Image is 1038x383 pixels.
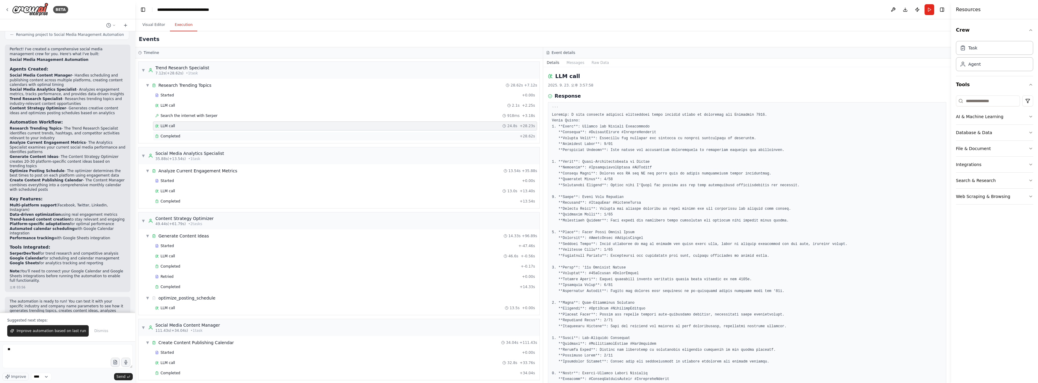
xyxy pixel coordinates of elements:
li: - The Content Strategy Optimizer creates 20-30 platform-specific content ideas based on trending ... [10,155,126,169]
span: 34.04s [506,340,518,345]
span: 111.43s (+34.04s) [155,328,188,333]
li: - Researches trending topics and industry-relevant content opportunities [10,97,126,106]
li: (Facebook, Twitter, LinkedIn, Instagram) [10,203,126,212]
span: + 0.00s [522,274,535,279]
div: Generate Content Ideas [158,233,209,239]
span: + 13.54s [520,199,535,204]
button: Execution [170,19,197,31]
span: ▼ [142,68,145,73]
strong: Content Strategy Optimizer [10,106,66,110]
span: + 28.23s [520,124,535,128]
strong: Optimize Posting Schedule [10,169,65,173]
span: • 1 task [188,156,200,161]
li: for scheduling and calendar management [10,256,126,261]
span: Renaming project to Social Media Management Automation [16,32,124,37]
span: ▼ [142,218,145,223]
span: 35.88s (+13.54s) [155,156,186,161]
span: + 33.76s [520,360,535,365]
span: + -0.56s [521,254,535,259]
div: Analyze Current Engagement Metrics [158,168,237,174]
strong: Google Calendar [10,256,43,260]
span: Retried [161,274,174,279]
strong: Platform-specific adaptations [10,222,70,226]
span: + 0.00s [522,306,535,310]
span: + 28.62s [520,134,535,139]
span: Completed [161,284,180,289]
span: LLM call [161,103,175,108]
span: + 34.04s [520,371,535,375]
span: Started [161,178,174,183]
div: Search & Research [956,177,996,184]
strong: Automated calendar scheduling [10,227,75,231]
span: + -47.46s [518,243,535,248]
strong: Key Features: [10,196,43,201]
h2: LLM call [555,72,580,80]
button: Improve [2,373,29,381]
span: 13.0s [507,189,517,193]
nav: breadcrumb [157,7,225,13]
li: to stay relevant and engaging [10,217,126,222]
span: Completed [161,371,180,375]
span: ▼ [146,340,149,345]
span: 46.6s [508,254,518,259]
button: File & Document [956,141,1033,156]
button: Details [543,58,563,67]
div: Trend Research Specialist [155,65,209,71]
div: Web Scraping & Browsing [956,193,1010,199]
h4: Resources [956,6,981,13]
button: Tools [956,76,1033,93]
div: 오후 03:56 [10,285,25,290]
p: You'll need to connect your Google Calendar and Google Sheets integrations before running the aut... [10,269,126,283]
span: 13.5s [510,306,520,310]
button: Database & Data [956,125,1033,140]
li: using real engagement metrics [10,212,126,217]
strong: Multi-platform support [10,203,56,207]
span: Started [161,243,174,248]
div: Create Content Publishing Calendar [158,340,234,346]
button: Click to speak your automation idea [121,358,130,367]
li: - The optimizer determines the best times to post on each platform using engagement data [10,169,126,178]
span: Started [161,93,174,98]
div: Crew [956,39,1033,76]
div: Database & Data [956,130,992,136]
span: + -0.17s [521,264,535,269]
span: + 96.89s [522,234,537,238]
div: Tools [956,93,1033,209]
strong: Trend Research Specialist [10,97,62,101]
span: 918ms [507,113,520,118]
p: Perfect! I've created a comprehensive social media management crew for you. Here's what I've built: [10,47,126,56]
span: Improve automation based on last run [17,328,86,333]
div: Content Strategy Optimizer [155,215,214,221]
strong: Generate Content Ideas [10,155,58,159]
span: • 1 task [190,328,202,333]
strong: Social Media Management Automation [10,58,88,62]
div: Research Trending Topics [158,82,212,88]
span: • 2 task s [188,221,202,226]
span: + 3.18s [522,113,535,118]
button: Hide left sidebar [139,5,147,14]
strong: Google Sheets [10,261,39,265]
span: ▼ [142,325,145,330]
li: - Analyzes engagement metrics, tracks performance, and provides data-driven insights [10,87,126,97]
span: + 0.00s [522,350,535,355]
span: LLM call [161,124,175,128]
strong: Automation Workflow: [10,120,63,124]
button: Start a new chat [121,22,130,29]
button: Integrations [956,157,1033,172]
li: - The Trend Research Specialist identifies current trends, hashtags, and competitor activities re... [10,126,126,140]
li: for analytics tracking and reporting [10,261,126,266]
button: Dismiss [91,325,111,337]
li: - The Content Manager combines everything into a comprehensive monthly calendar with scheduled posts [10,178,126,192]
div: Task [968,45,977,51]
strong: Performance tracking [10,236,54,240]
span: LLM call [161,360,175,365]
button: Hide right sidebar [938,5,946,14]
div: Integrations [956,162,981,168]
button: Raw Data [588,58,613,67]
button: Improve automation based on last run [7,325,89,337]
span: ▼ [142,153,145,158]
span: Completed [161,199,180,204]
strong: Create Content Publishing Calendar [10,178,83,182]
p: The automation is ready to run! You can test it with your specific industry and company name para... [10,299,126,318]
li: - Handles scheduling and publishing content across multiple platforms, creating content calendars... [10,73,126,87]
